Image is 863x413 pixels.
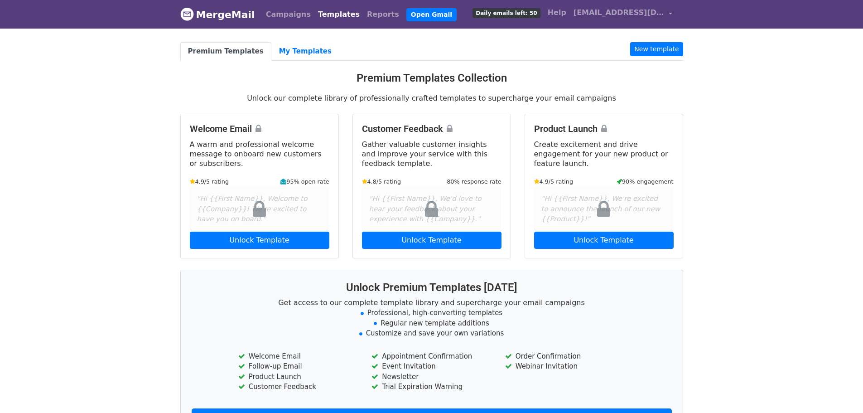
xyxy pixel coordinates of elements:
[371,361,491,372] li: Event Invitation
[362,186,501,232] div: "Hi {{First Name}}, We'd love to hear your feedback about your experience with {{Company}}."
[630,42,683,56] a: New template
[271,42,339,61] a: My Templates
[180,72,683,85] h3: Premium Templates Collection
[190,232,329,249] a: Unlock Template
[534,140,674,168] p: Create excitement and drive engagement for your new product or feature launch.
[362,140,501,168] p: Gather valuable customer insights and improve your service with this feedback template.
[505,351,625,362] li: Order Confirmation
[190,123,329,134] h4: Welcome Email
[362,232,501,249] a: Unlock Template
[371,351,491,362] li: Appointment Confirmation
[534,186,674,232] div: "Hi {{First Name}}, We're excited to announce the launch of our new {{Product}}!"
[180,5,255,24] a: MergeMail
[190,177,229,186] small: 4.9/5 rating
[371,382,491,392] li: Trial Expiration Warning
[371,372,491,382] li: Newsletter
[238,372,358,382] li: Product Launch
[472,8,540,18] span: Daily emails left: 50
[534,123,674,134] h4: Product Launch
[180,7,194,21] img: MergeMail logo
[544,4,570,22] a: Help
[363,5,403,24] a: Reports
[238,351,358,362] li: Welcome Email
[362,123,501,134] h4: Customer Feedback
[406,8,457,21] a: Open Gmail
[534,177,574,186] small: 4.9/5 rating
[192,281,672,294] h3: Unlock Premium Templates [DATE]
[192,308,672,318] li: Professional, high-converting templates
[192,328,672,339] li: Customize and save your own variations
[280,177,329,186] small: 95% open rate
[192,318,672,329] li: Regular new template additions
[314,5,363,24] a: Templates
[238,382,358,392] li: Customer Feedback
[534,232,674,249] a: Unlock Template
[262,5,314,24] a: Campaigns
[574,7,664,18] span: [EMAIL_ADDRESS][DOMAIN_NAME]
[617,177,674,186] small: 90% engagement
[180,93,683,103] p: Unlock our complete library of professionally crafted templates to supercharge your email campaigns
[190,186,329,232] div: "Hi {{First Name}}, Welcome to {{Company}}! We're excited to have you on board."
[190,140,329,168] p: A warm and professional welcome message to onboard new customers or subscribers.
[238,361,358,372] li: Follow-up Email
[447,177,501,186] small: 80% response rate
[505,361,625,372] li: Webinar Invitation
[469,4,544,22] a: Daily emails left: 50
[570,4,676,25] a: [EMAIL_ADDRESS][DOMAIN_NAME]
[192,298,672,307] p: Get access to our complete template library and supercharge your email campaigns
[362,177,401,186] small: 4.8/5 rating
[180,42,271,61] a: Premium Templates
